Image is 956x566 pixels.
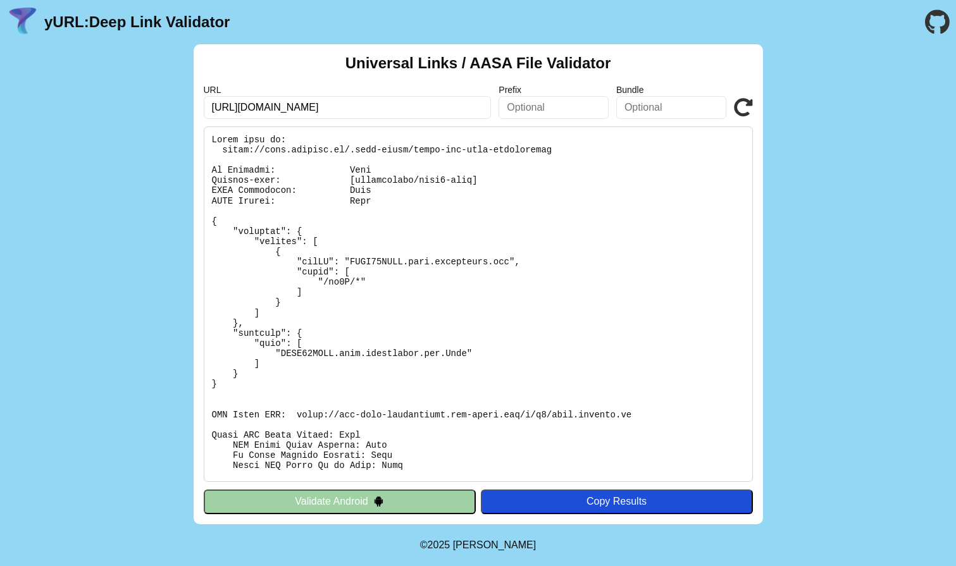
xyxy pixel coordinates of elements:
pre: Lorem ipsu do: sitam://cons.adipisc.el/.sedd-eiusm/tempo-inc-utla-etdoloremag Al Enimadmi: Veni Q... [204,126,753,482]
div: Copy Results [487,496,747,507]
img: droidIcon.svg [373,496,384,507]
label: URL [204,85,492,95]
a: yURL:Deep Link Validator [44,13,230,31]
label: Prefix [499,85,609,95]
span: 2025 [428,539,450,550]
input: Optional [616,96,726,119]
h2: Universal Links / AASA File Validator [345,54,611,72]
label: Bundle [616,85,726,95]
img: yURL Logo [6,6,39,39]
a: Michael Ibragimchayev's Personal Site [453,539,537,550]
button: Validate Android [204,489,476,514]
footer: © [420,524,536,566]
input: Required [204,96,492,119]
button: Copy Results [481,489,753,514]
input: Optional [499,96,609,119]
